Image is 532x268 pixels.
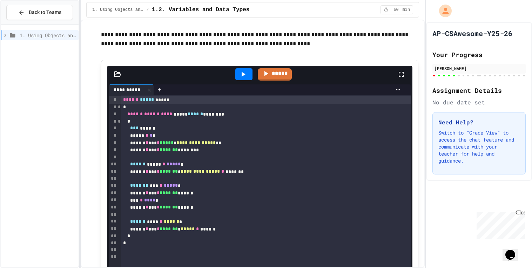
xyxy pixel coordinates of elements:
[438,129,520,164] p: Switch to "Grade View" to access the chat feature and communicate with your teacher for help and ...
[438,118,520,126] h3: Need Help?
[432,50,526,60] h2: Your Progress
[147,7,149,13] span: /
[503,240,525,261] iframe: chat widget
[152,6,249,14] span: 1.2. Variables and Data Types
[92,7,143,13] span: 1. Using Objects and Methods
[432,98,526,106] div: No due date set
[432,28,512,38] h1: AP-CSAwesome-Y25-26
[432,3,453,19] div: My Account
[6,5,73,20] button: Back to Teams
[432,85,526,95] h2: Assignment Details
[474,209,525,239] iframe: chat widget
[3,3,48,44] div: Chat with us now!Close
[29,9,61,16] span: Back to Teams
[403,7,410,13] span: min
[391,7,402,13] span: 60
[435,65,524,71] div: [PERSON_NAME]
[20,32,76,39] span: 1. Using Objects and Methods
